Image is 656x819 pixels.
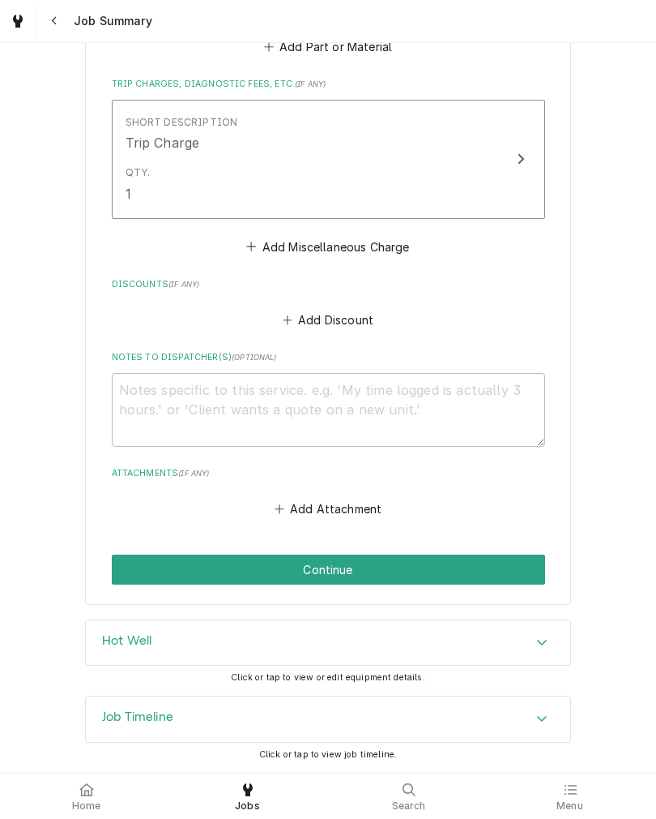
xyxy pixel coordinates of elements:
div: Trip Charge [126,133,200,152]
span: ( optional ) [232,353,277,362]
span: ( if any ) [168,280,199,289]
a: Menu [490,777,650,816]
h3: Hot Well [102,633,151,649]
label: Notes to Dispatcher(s) [112,351,545,364]
div: Short Description [126,115,238,130]
div: Button Group Row [112,555,545,585]
a: Search [329,777,488,816]
span: Search [392,800,426,813]
div: Attachments [112,467,545,521]
button: Accordion Details Expand Trigger [86,620,570,666]
div: Trip Charges, Diagnostic Fees, etc. [112,78,545,258]
button: Continue [112,555,545,585]
div: Job Timeline [85,696,571,743]
span: ( if any ) [178,469,209,478]
div: Notes to Dispatcher(s) [112,351,545,447]
label: Discounts [112,278,545,291]
button: Add Part or Material [261,35,394,58]
a: Go to Jobs [3,6,32,36]
button: Add Discount [279,309,376,332]
span: Home [72,800,101,813]
span: Click or tap to view job timeline. [259,749,397,760]
button: Navigate back [40,6,69,36]
span: ( if any ) [295,79,326,88]
div: Accordion Header [86,697,570,742]
span: Menu [556,800,583,813]
button: Add Attachment [271,498,385,521]
label: Trip Charges, Diagnostic Fees, etc. [112,78,545,91]
div: 1 [126,184,131,204]
label: Attachments [112,467,545,480]
a: Jobs [168,777,327,816]
div: Discounts [112,278,545,332]
button: Update Line Item [112,100,545,218]
span: Jobs [235,800,260,813]
button: Add Miscellaneous Charge [244,235,412,258]
span: Job Summary [69,13,152,29]
div: Button Group [112,555,545,585]
div: Qty. [126,165,151,180]
button: Accordion Details Expand Trigger [86,697,570,742]
h3: Job Timeline [102,710,173,725]
div: Hot Well [85,620,571,667]
span: Click or tap to view or edit equipment details. [231,672,425,683]
div: Accordion Header [86,620,570,666]
a: Home [6,777,166,816]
